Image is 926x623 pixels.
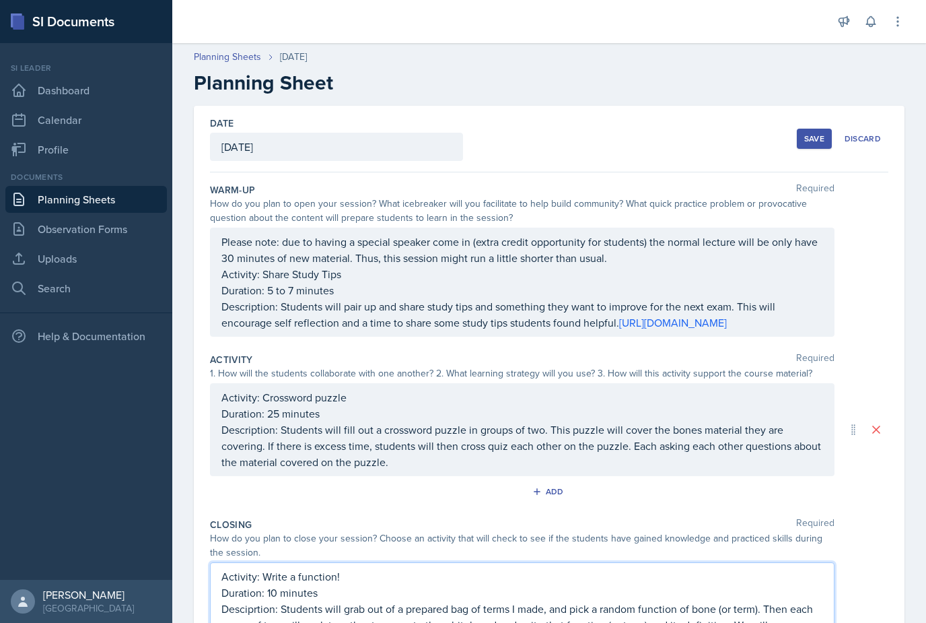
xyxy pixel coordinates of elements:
[837,129,888,149] button: Discard
[194,71,904,95] h2: Planning Sheet
[796,183,834,197] span: Required
[210,366,834,381] div: 1. How will the students collaborate with one another? 2. What learning strategy will you use? 3....
[221,389,823,405] p: Activity: Crossword puzzle
[619,315,727,330] a: [URL][DOMAIN_NAME]
[210,183,255,197] label: Warm-Up
[221,282,823,298] p: Duration: 5 to 7 minutes
[5,323,167,350] div: Help & Documentation
[5,186,167,213] a: Planning Sheets
[210,117,234,130] label: Date
[221,422,823,470] p: Description: Students will fill out a crossword puzzle in groups of two. This puzzle will cover t...
[5,62,167,74] div: Si leader
[5,77,167,104] a: Dashboard
[797,129,832,149] button: Save
[221,234,823,266] p: Please note: due to having a special speaker come in (extra credit opportunity for students) the ...
[43,588,134,601] div: [PERSON_NAME]
[221,585,823,601] p: Duration: 10 minutes
[5,171,167,183] div: Documents
[5,136,167,163] a: Profile
[5,275,167,302] a: Search
[528,482,571,502] button: Add
[221,266,823,282] p: Activity: Share Study Tips
[5,106,167,133] a: Calendar
[210,531,834,560] div: How do you plan to close your session? Choose an activity that will check to see if the students ...
[796,353,834,366] span: Required
[210,197,834,225] div: How do you plan to open your session? What icebreaker will you facilitate to help build community...
[845,133,881,144] div: Discard
[280,50,307,64] div: [DATE]
[221,405,823,422] p: Duration: 25 minutes
[221,298,823,331] p: Description: Students will pair up and share study tips and something they want to improve for th...
[535,486,564,497] div: Add
[804,133,824,144] div: Save
[5,245,167,272] a: Uploads
[796,518,834,531] span: Required
[221,568,823,585] p: Activity: Write a function!
[5,216,167,242] a: Observation Forms
[194,50,261,64] a: Planning Sheets
[210,518,252,531] label: Closing
[210,353,253,366] label: Activity
[43,601,134,615] div: [GEOGRAPHIC_DATA]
